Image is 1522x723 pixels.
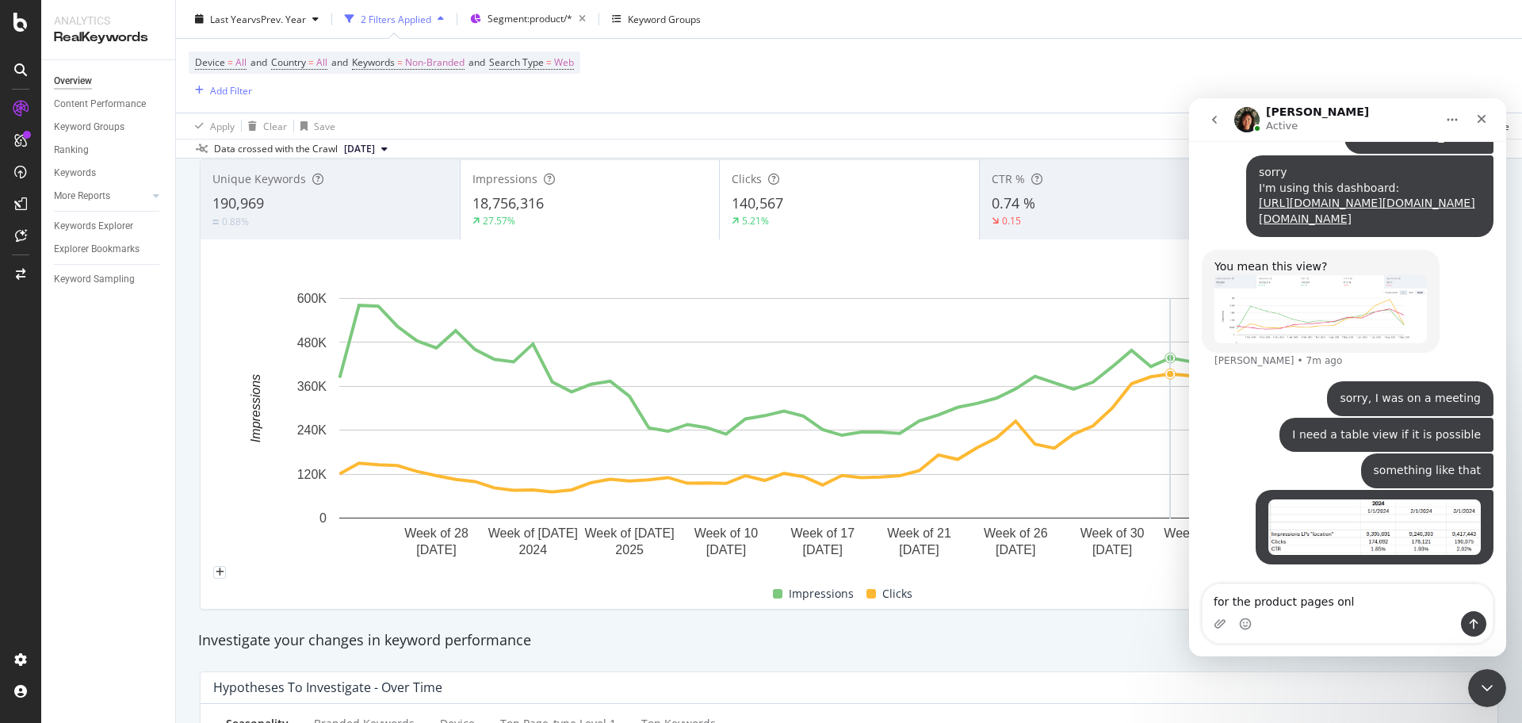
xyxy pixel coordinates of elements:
[694,526,759,540] text: Week of 10
[790,526,855,540] text: Week of 17
[213,290,1470,565] svg: A chart.
[195,55,225,69] span: Device
[297,292,327,305] text: 600K
[488,526,578,540] text: Week of [DATE]
[54,119,164,136] a: Keyword Groups
[54,165,164,182] a: Keywords
[249,374,262,442] text: Impressions
[361,12,431,25] div: 2 Filters Applied
[54,142,89,159] div: Ranking
[732,171,762,186] span: Clicks
[213,679,442,695] div: Hypotheses to Investigate - Over Time
[210,119,235,132] div: Apply
[338,6,450,32] button: 2 Filters Applied
[468,55,485,69] span: and
[54,119,124,136] div: Keyword Groups
[54,188,148,205] a: More Reports
[228,55,233,69] span: =
[189,6,325,32] button: Last YearvsPrev. Year
[344,142,375,156] span: 2025 Sep. 17th
[1080,526,1145,540] text: Week of 30
[1002,214,1021,228] div: 0.15
[271,55,306,69] span: Country
[732,193,783,212] span: 140,567
[214,142,338,156] div: Data crossed with the Crawl
[297,423,327,437] text: 240K
[472,193,544,212] span: 18,756,316
[212,171,306,186] span: Unique Keywords
[483,214,515,228] div: 27.57%
[212,220,219,224] img: Equal
[54,218,164,235] a: Keywords Explorer
[472,171,537,186] span: Impressions
[54,271,164,288] a: Keyword Sampling
[297,380,327,393] text: 360K
[488,12,572,25] span: Segment: product/*
[54,73,92,90] div: Overview
[294,113,335,139] button: Save
[54,165,96,182] div: Keywords
[519,543,548,557] text: 2024
[54,241,140,258] div: Explorer Bookmarks
[489,55,544,69] span: Search Type
[210,83,252,97] div: Add Filter
[297,335,327,349] text: 480K
[189,81,252,100] button: Add Filter
[992,193,1035,212] span: 0.74 %
[316,52,327,74] span: All
[263,119,287,132] div: Clear
[546,55,552,69] span: =
[54,188,110,205] div: More Reports
[585,526,675,540] text: Week of [DATE]
[210,12,251,25] span: Last Year
[554,52,574,74] span: Web
[899,543,939,557] text: [DATE]
[54,218,133,235] div: Keywords Explorer
[405,52,465,74] span: Non-Branded
[319,511,327,525] text: 0
[222,215,249,228] div: 0.88%
[213,566,226,579] div: plus
[404,526,468,540] text: Week of 28
[984,526,1048,540] text: Week of 26
[297,468,327,481] text: 120K
[331,55,348,69] span: and
[198,630,1500,651] div: Investigate your changes in keyword performance
[242,113,287,139] button: Clear
[212,193,264,212] span: 190,969
[887,526,951,540] text: Week of 21
[251,12,306,25] span: vs Prev. Year
[615,543,644,557] text: 2025
[54,96,146,113] div: Content Performance
[464,6,592,32] button: Segment:product/*
[397,55,403,69] span: =
[235,52,247,74] span: All
[996,543,1035,557] text: [DATE]
[1468,669,1506,707] iframe: Intercom live chat
[54,271,135,288] div: Keyword Sampling
[189,113,235,139] button: Apply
